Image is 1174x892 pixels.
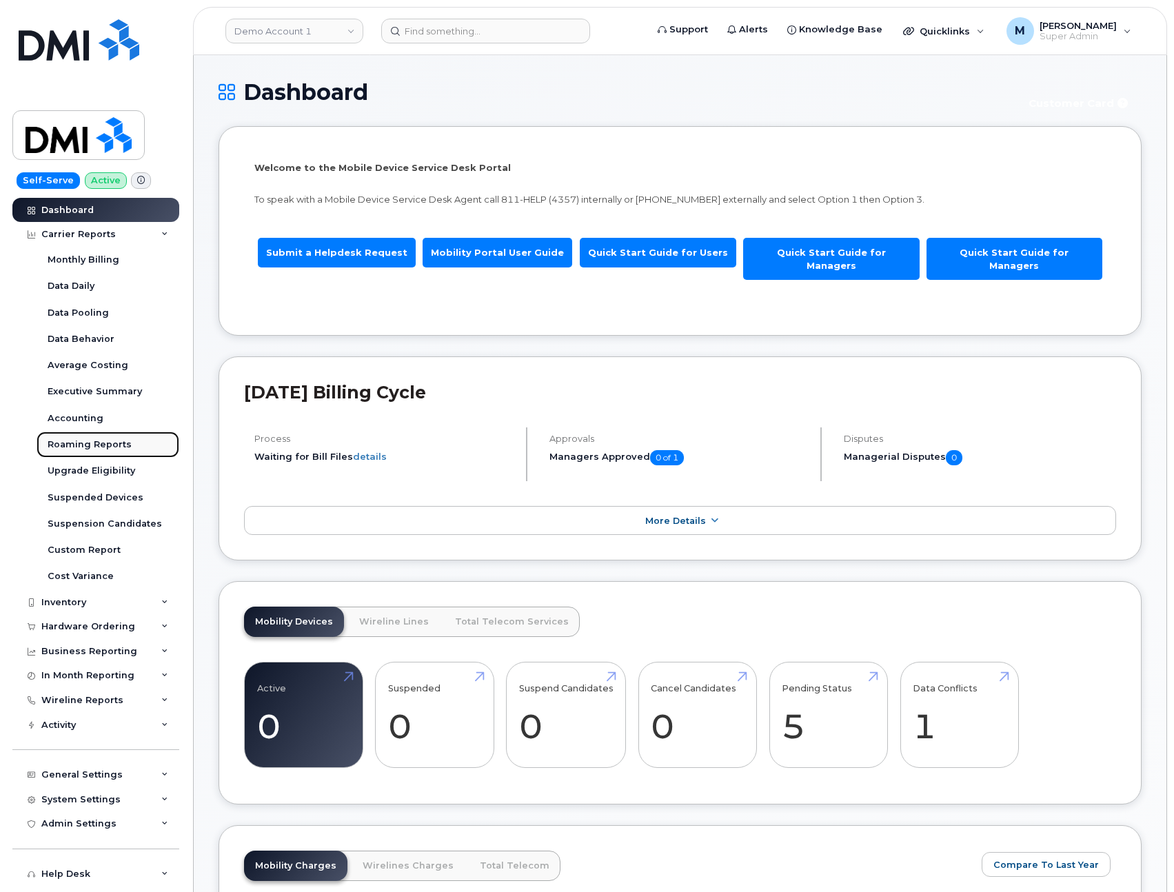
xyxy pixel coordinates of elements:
[353,451,387,462] a: details
[913,669,1006,760] a: Data Conflicts 1
[258,238,416,267] a: Submit a Helpdesk Request
[844,434,1116,444] h4: Disputes
[519,669,614,760] a: Suspend Candidates 0
[580,238,736,267] a: Quick Start Guide for Users
[993,858,1099,871] span: Compare To Last Year
[219,80,1011,104] h1: Dashboard
[352,851,465,881] a: Wirelines Charges
[645,516,706,526] span: More Details
[348,607,440,637] a: Wireline Lines
[444,607,580,637] a: Total Telecom Services
[469,851,560,881] a: Total Telecom
[423,238,572,267] a: Mobility Portal User Guide
[254,161,1106,174] p: Welcome to the Mobile Device Service Desk Portal
[244,851,347,881] a: Mobility Charges
[982,852,1111,877] button: Compare To Last Year
[244,382,1116,403] h2: [DATE] Billing Cycle
[782,669,875,760] a: Pending Status 5
[254,193,1106,206] p: To speak with a Mobile Device Service Desk Agent call 811-HELP (4357) internally or [PHONE_NUMBER...
[549,434,809,444] h4: Approvals
[946,450,962,465] span: 0
[1018,91,1142,115] button: Customer Card
[257,669,350,760] a: Active 0
[927,238,1102,280] a: Quick Start Guide for Managers
[254,450,514,463] li: Waiting for Bill Files
[388,669,481,760] a: Suspended 0
[254,434,514,444] h4: Process
[650,450,684,465] span: 0 of 1
[844,450,1116,465] h5: Managerial Disputes
[743,238,919,280] a: Quick Start Guide for Managers
[651,669,744,760] a: Cancel Candidates 0
[549,450,809,465] h5: Managers Approved
[244,607,344,637] a: Mobility Devices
